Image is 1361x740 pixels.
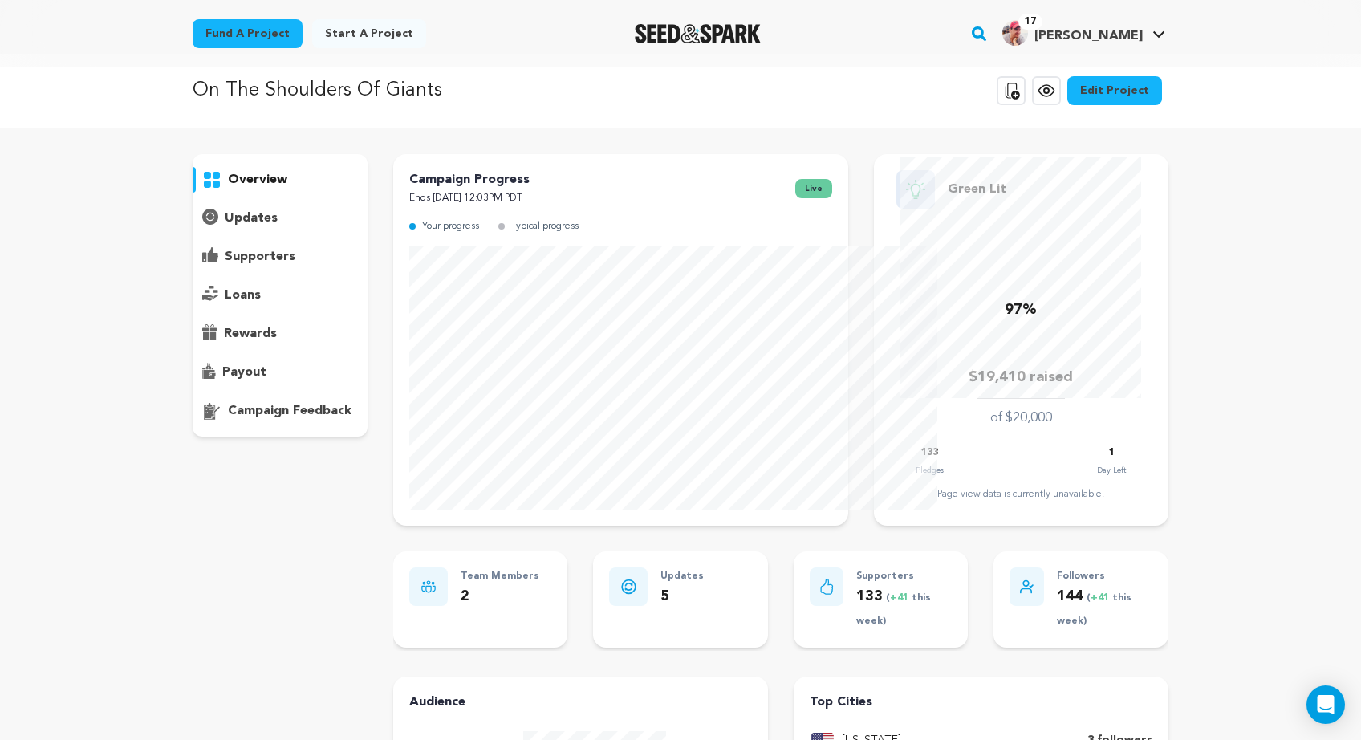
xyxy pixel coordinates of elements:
[1002,20,1028,46] img: 73bbabdc3393ef94.png
[890,488,1152,501] div: Page view data is currently unavailable.
[1034,30,1143,43] span: [PERSON_NAME]
[856,567,952,586] p: Supporters
[222,363,266,382] p: payout
[409,170,530,189] p: Campaign Progress
[1109,444,1115,462] p: 1
[1057,567,1152,586] p: Followers
[1097,462,1126,478] p: Day Left
[511,218,579,236] p: Typical progress
[1091,593,1112,603] span: +41
[193,283,368,308] button: loans
[660,585,704,608] p: 5
[228,170,287,189] p: overview
[856,593,931,626] span: ( this week)
[422,218,479,236] p: Your progress
[795,179,832,198] span: live
[1306,685,1345,724] div: Open Intercom Messenger
[810,693,1152,712] h4: Top Cities
[856,585,952,632] p: 133
[312,19,426,48] a: Start a project
[193,19,303,48] a: Fund a project
[999,17,1168,46] a: Scott D.'s Profile
[1002,20,1143,46] div: Scott D.'s Profile
[193,321,368,347] button: rewards
[635,24,761,43] img: Seed&Spark Logo Dark Mode
[409,693,752,712] h4: Audience
[660,567,704,586] p: Updates
[193,205,368,231] button: updates
[461,585,539,608] p: 2
[1067,76,1162,105] a: Edit Project
[193,76,442,105] p: On The Shoulders Of Giants
[225,247,295,266] p: supporters
[224,324,277,344] p: rewards
[1057,585,1152,632] p: 144
[409,189,530,208] p: Ends [DATE] 12:03PM PDT
[999,17,1168,51] span: Scott D.'s Profile
[193,244,368,270] button: supporters
[635,24,761,43] a: Seed&Spark Homepage
[461,567,539,586] p: Team Members
[1057,593,1131,626] span: ( this week)
[193,398,368,424] button: campaign feedback
[1018,14,1042,30] span: 17
[228,401,351,421] p: campaign feedback
[193,360,368,385] button: payout
[990,409,1052,428] p: of $20,000
[225,286,261,305] p: loans
[225,209,278,228] p: updates
[890,593,912,603] span: +41
[1005,299,1037,322] p: 97%
[193,167,368,193] button: overview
